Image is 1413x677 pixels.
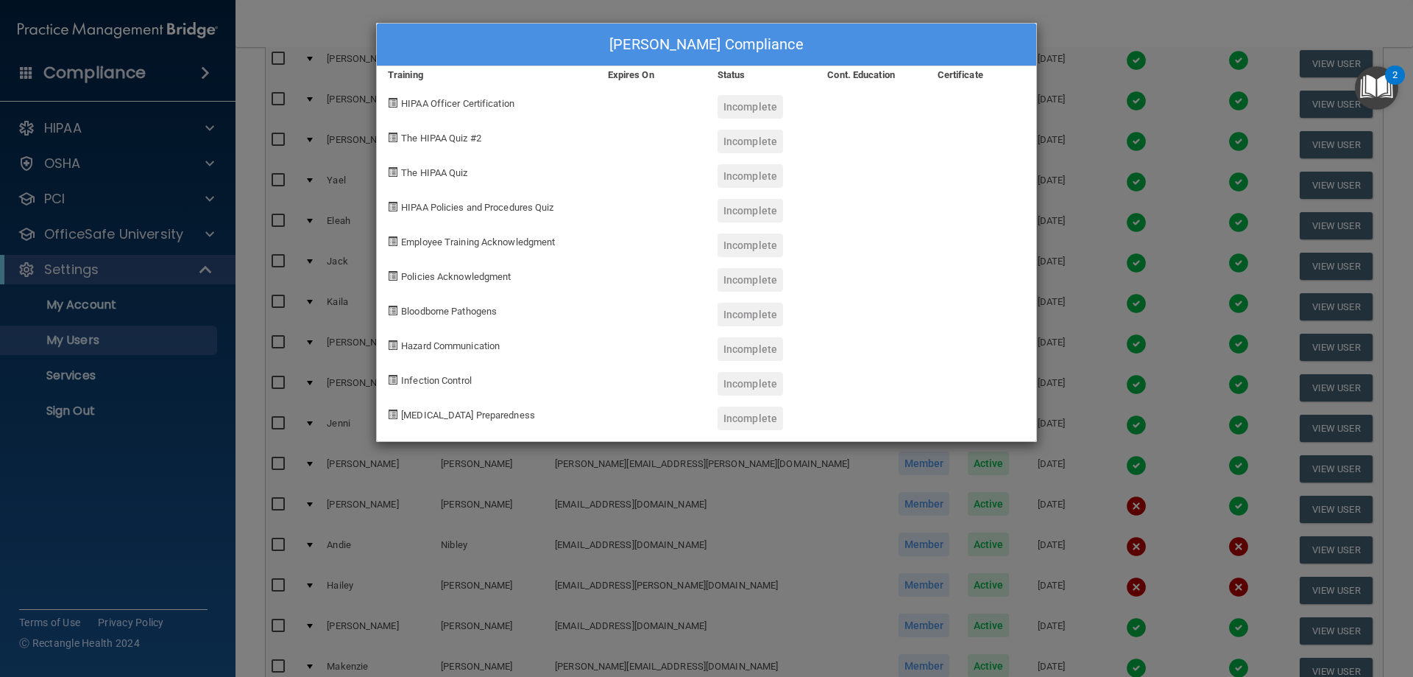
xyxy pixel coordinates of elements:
[597,66,706,84] div: Expires On
[401,271,511,282] span: Policies Acknowledgment
[401,340,500,351] span: Hazard Communication
[401,167,467,178] span: The HIPAA Quiz
[377,66,597,84] div: Training
[377,24,1036,66] div: [PERSON_NAME] Compliance
[927,66,1036,84] div: Certificate
[401,306,497,317] span: Bloodborne Pathogens
[718,372,783,396] div: Incomplete
[401,202,553,213] span: HIPAA Policies and Procedures Quiz
[401,133,481,144] span: The HIPAA Quiz #2
[718,337,783,361] div: Incomplete
[816,66,926,84] div: Cont. Education
[401,236,555,248] span: Employee Training Acknowledgment
[401,98,514,109] span: HIPAA Officer Certification
[401,410,535,421] span: [MEDICAL_DATA] Preparedness
[718,164,783,188] div: Incomplete
[718,95,783,119] div: Incomplete
[718,199,783,222] div: Incomplete
[718,130,783,153] div: Incomplete
[401,375,472,386] span: Infection Control
[718,407,783,430] div: Incomplete
[718,303,783,326] div: Incomplete
[1392,75,1398,94] div: 2
[1355,66,1398,110] button: Open Resource Center, 2 new notifications
[706,66,816,84] div: Status
[718,268,783,292] div: Incomplete
[718,234,783,257] div: Incomplete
